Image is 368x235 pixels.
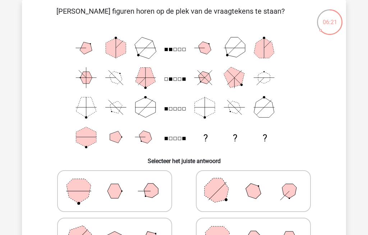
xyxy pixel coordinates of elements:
p: [PERSON_NAME] figuren horen op de plek van de vraagtekens te staan? [33,6,308,27]
text: ? [203,133,208,144]
div: 06:21 [316,9,343,27]
text: ? [233,133,237,144]
text: ? [263,133,267,144]
h6: Selecteer het juiste antwoord [33,152,335,164]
